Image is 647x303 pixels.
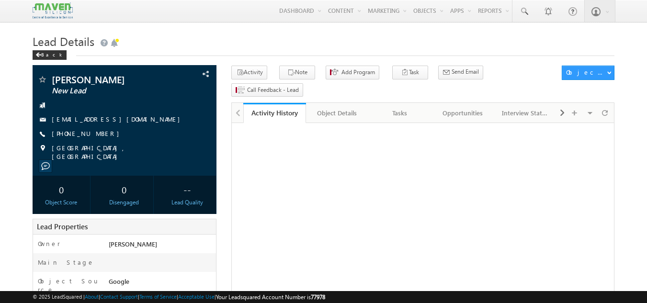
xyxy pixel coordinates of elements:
[52,144,200,161] span: [GEOGRAPHIC_DATA], [GEOGRAPHIC_DATA]
[38,277,100,294] label: Object Source
[106,277,216,290] div: Google
[33,34,94,49] span: Lead Details
[100,293,138,300] a: Contact Support
[52,115,185,123] a: [EMAIL_ADDRESS][DOMAIN_NAME]
[231,83,303,97] button: Call Feedback - Lead
[439,107,486,119] div: Opportunities
[494,103,557,123] a: Interview Status
[438,66,483,79] button: Send Email
[33,2,73,19] img: Custom Logo
[247,86,299,94] span: Call Feedback - Lead
[306,103,369,123] a: Object Details
[178,293,215,300] a: Acceptable Use
[311,293,325,301] span: 77978
[52,86,165,96] span: New Lead
[231,66,267,79] button: Activity
[369,103,431,123] a: Tasks
[139,293,177,300] a: Terms of Service
[160,180,214,198] div: --
[33,292,325,302] span: © 2025 LeadSquared | | | | |
[392,66,428,79] button: Task
[376,107,423,119] div: Tasks
[326,66,379,79] button: Add Program
[431,103,494,123] a: Opportunities
[37,222,88,231] span: Lead Properties
[35,180,88,198] div: 0
[160,198,214,207] div: Lead Quality
[33,50,67,60] div: Back
[314,107,360,119] div: Object Details
[35,198,88,207] div: Object Score
[38,258,94,267] label: Main Stage
[502,107,548,119] div: Interview Status
[216,293,325,301] span: Your Leadsquared Account Number is
[250,108,299,117] div: Activity History
[33,50,71,58] a: Back
[562,66,614,80] button: Object Actions
[109,240,157,248] span: [PERSON_NAME]
[52,75,165,84] span: [PERSON_NAME]
[243,103,306,123] a: Activity History
[38,239,60,248] label: Owner
[341,68,375,77] span: Add Program
[566,68,607,77] div: Object Actions
[279,66,315,79] button: Note
[52,129,124,139] span: [PHONE_NUMBER]
[98,180,151,198] div: 0
[452,67,479,76] span: Send Email
[98,198,151,207] div: Disengaged
[85,293,99,300] a: About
